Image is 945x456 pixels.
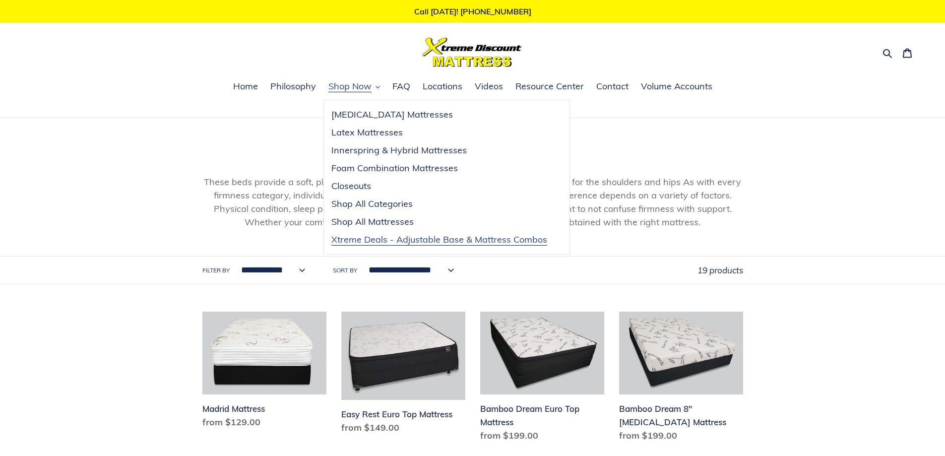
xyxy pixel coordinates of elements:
a: Contact [591,79,633,94]
span: FAQ [392,80,410,92]
a: Foam Combination Mattresses [324,159,555,177]
a: Locations [418,79,467,94]
span: Videos [475,80,503,92]
span: Shop All Categories [331,198,413,210]
a: [MEDICAL_DATA] Mattresses [324,106,555,124]
span: Shop Now [328,80,372,92]
a: Bamboo Dream Euro Top Mattress [480,312,604,446]
a: Philosophy [265,79,321,94]
img: Xtreme Discount Mattress [423,38,522,67]
a: Videos [470,79,508,94]
label: Filter by [202,266,230,275]
a: Madrid Mattress [202,312,326,433]
span: Latex Mattresses [331,127,403,138]
span: Closeouts [331,180,371,192]
a: Home [228,79,263,94]
a: Xtreme Deals - Adjustable Base & Mattress Combos [324,231,555,249]
span: Locations [423,80,462,92]
span: Innerspring & Hybrid Mattresses [331,144,467,156]
a: Closeouts [324,177,555,195]
a: Volume Accounts [636,79,717,94]
span: [MEDICAL_DATA] Mattresses [331,109,453,121]
a: FAQ [387,79,415,94]
span: Resource Center [515,80,584,92]
span: Volume Accounts [641,80,712,92]
span: Philosophy [270,80,316,92]
span: Shop All Mattresses [331,216,414,228]
a: Shop All Categories [324,195,555,213]
span: Foam Combination Mattresses [331,162,458,174]
span: Home [233,80,258,92]
button: Shop Now [323,79,385,94]
a: Resource Center [510,79,589,94]
a: Latex Mattresses [324,124,555,141]
span: Xtreme Deals - Adjustable Base & Mattress Combos [331,234,547,246]
a: Easy Rest Euro Top Mattress [341,312,465,438]
label: Sort by [333,266,357,275]
span: Contact [596,80,629,92]
a: Innerspring & Hybrid Mattresses [324,141,555,159]
a: Shop All Mattresses [324,213,555,231]
span: 19 products [697,265,743,275]
a: Bamboo Dream 8" Memory Foam Mattress [619,312,743,446]
span: These beds provide a soft, plush feel that offers a lot of body contour and pressure relief for t... [204,176,741,228]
